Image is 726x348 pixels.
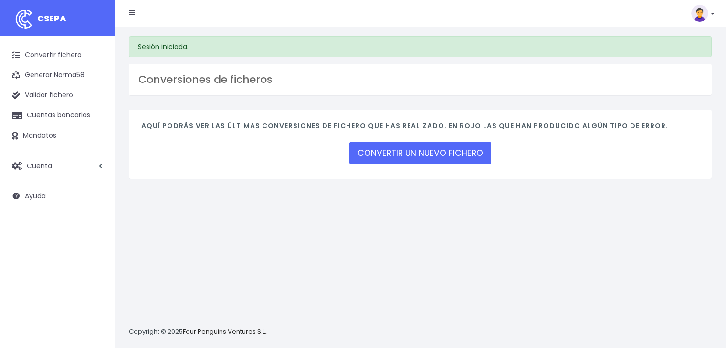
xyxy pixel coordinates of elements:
[141,122,699,135] h4: Aquí podrás ver las últimas conversiones de fichero que has realizado. En rojo las que han produc...
[37,12,66,24] span: CSEPA
[129,36,712,57] div: Sesión iniciada.
[5,105,110,125] a: Cuentas bancarias
[12,7,36,31] img: logo
[5,186,110,206] a: Ayuda
[138,73,702,86] h3: Conversiones de ficheros
[27,161,52,170] span: Cuenta
[5,45,110,65] a: Convertir fichero
[183,327,266,336] a: Four Penguins Ventures S.L.
[691,5,708,22] img: profile
[129,327,268,337] p: Copyright © 2025 .
[5,85,110,105] a: Validar fichero
[25,191,46,201] span: Ayuda
[349,142,491,164] a: CONVERTIR UN NUEVO FICHERO
[5,65,110,85] a: Generar Norma58
[5,126,110,146] a: Mandatos
[5,156,110,176] a: Cuenta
